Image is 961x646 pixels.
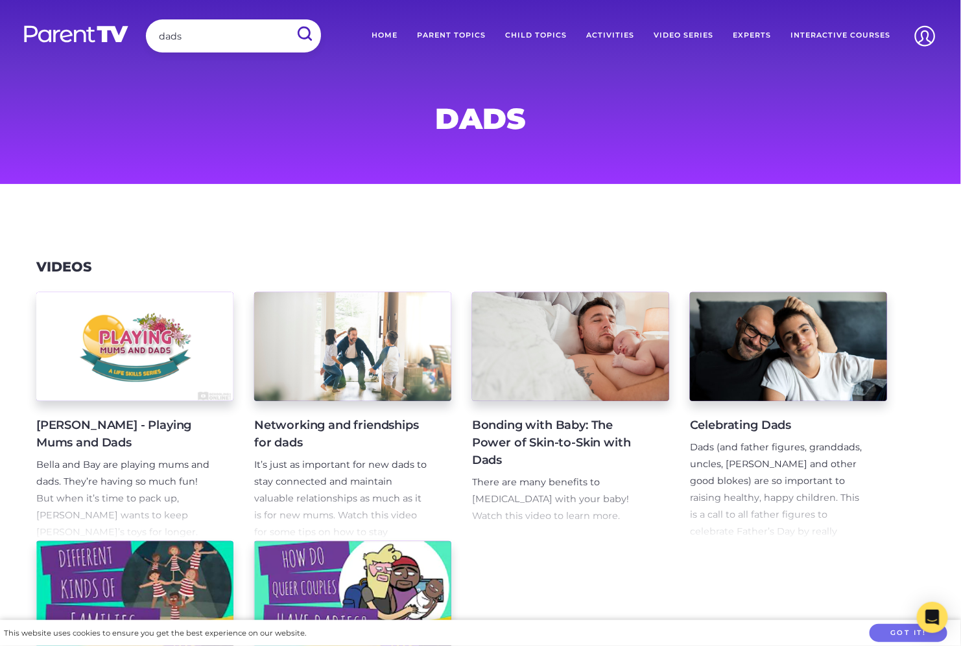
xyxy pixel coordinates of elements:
[644,19,723,52] a: Video Series
[168,106,793,132] h1: dads
[908,19,942,52] img: Account
[36,457,213,591] p: Bella and Bay are playing mums and dads. They’re having so much fun! But when it’s time to pack u...
[407,19,495,52] a: Parent Topics
[917,602,948,633] div: Open Intercom Messenger
[362,19,407,52] a: Home
[36,292,233,541] a: [PERSON_NAME] - Playing Mums and Dads Bella and Bay are playing mums and dads. They’re having so ...
[472,292,669,541] a: Bonding with Baby: The Power of Skin-to-Skin with Dads There are many benefits to [MEDICAL_DATA] ...
[254,417,431,452] h4: Networking and friendships for dads
[495,19,576,52] a: Child Topics
[472,474,648,525] p: There are many benefits to [MEDICAL_DATA] with your baby! Watch this video to learn more.
[146,19,321,52] input: Search ParentTV
[36,259,91,275] h3: Videos
[23,25,130,43] img: parenttv-logo-white.4c85aaf.svg
[4,627,306,640] div: This website uses cookies to ensure you get the best experience on our website.
[36,417,213,452] h4: [PERSON_NAME] - Playing Mums and Dads
[287,19,321,49] input: Submit
[472,417,648,469] h4: Bonding with Baby: The Power of Skin-to-Skin with Dads
[690,439,866,557] p: Dads (and father figures, granddads, uncles, [PERSON_NAME] and other good blokes) are so importan...
[781,19,900,52] a: Interactive Courses
[254,457,431,558] p: It’s just as important for new dads to stay connected and maintain valuable relationships as much...
[690,417,866,434] h4: Celebrating Dads
[690,292,887,541] a: Celebrating Dads Dads (and father figures, granddads, uncles, [PERSON_NAME] and other good blokes...
[254,292,451,541] a: Networking and friendships for dads It’s just as important for new dads to stay connected and mai...
[576,19,644,52] a: Activities
[723,19,781,52] a: Experts
[870,624,947,643] button: Got it!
